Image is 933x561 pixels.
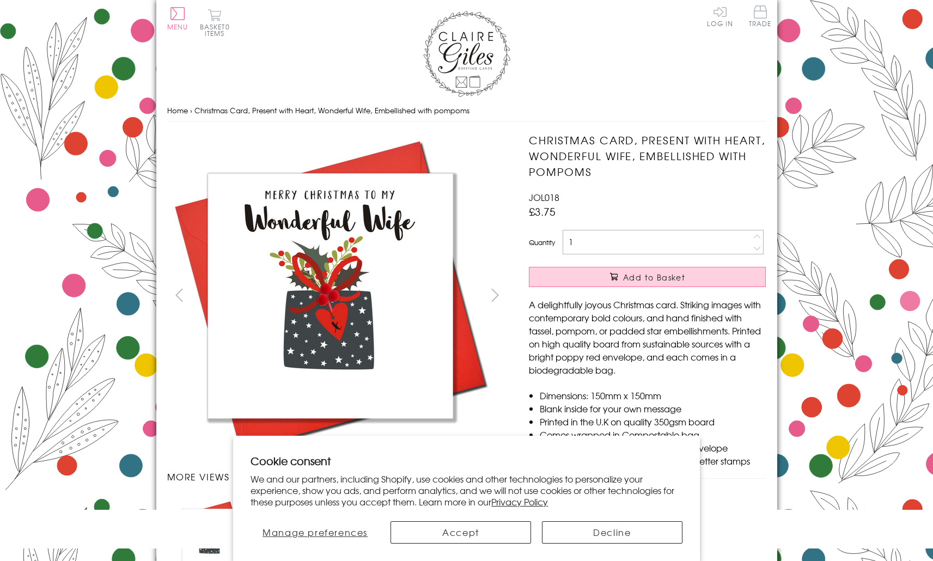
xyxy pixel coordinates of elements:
button: prev [167,283,192,307]
button: Add to Basket [529,267,766,287]
span: 0 items [205,22,230,38]
span: › [190,105,192,115]
span: Manage preferences [263,526,368,539]
a: Home [167,105,188,115]
li: Dimensions: 150mm x 150mm [540,389,766,402]
span: Christmas Card, Present with Heart, Wonderful Wife, Embellished with pompoms [194,105,469,115]
span: Menu [167,22,188,32]
a: Privacy Policy [491,495,548,508]
img: Claire Giles Greetings Cards [423,11,510,97]
li: Comes wrapped in Compostable bag [540,428,766,441]
nav: breadcrumbs [167,100,766,122]
button: Basket0 items [200,9,230,36]
li: Blank inside for your own message [540,402,766,415]
button: next [483,283,507,307]
label: Quantity [529,237,555,247]
h3: More views [167,470,508,483]
button: Decline [542,521,682,544]
img: Christmas Card, Present with Heart, Wonderful Wife, Embellished with pompoms [167,132,493,459]
span: Add to Basket [623,272,685,283]
a: Trade [749,5,772,29]
button: Manage preferences [251,521,380,544]
p: A delightfully joyous Christmas card. Striking images with contemporary bold colours, and hand fi... [529,298,766,376]
span: £3.75 [529,204,556,219]
h2: Cookie consent [251,453,682,468]
span: Trade [749,5,772,27]
li: Printed in the U.K on quality 350gsm board [540,415,766,428]
span: JOL018 [529,191,559,204]
img: Christmas Card, Present with Heart, Wonderful Wife, Embellished with pompoms [507,132,834,459]
button: Accept [391,521,531,544]
a: Log In [707,5,733,27]
button: Menu [167,7,188,30]
p: We and our partners, including Shopify, use cookies and other technologies to personalize your ex... [251,473,682,507]
h1: Christmas Card, Present with Heart, Wonderful Wife, Embellished with pompoms [529,132,766,179]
